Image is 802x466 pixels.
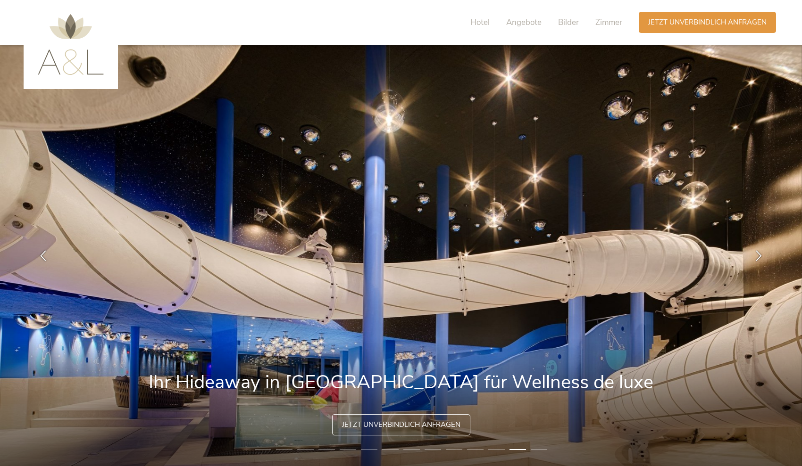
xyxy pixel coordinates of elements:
span: Zimmer [595,17,622,28]
span: Hotel [470,17,490,28]
img: AMONTI & LUNARIS Wellnessresort [38,14,104,75]
span: Bilder [558,17,579,28]
span: Jetzt unverbindlich anfragen [648,17,767,27]
span: Angebote [506,17,542,28]
span: Jetzt unverbindlich anfragen [342,420,460,430]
